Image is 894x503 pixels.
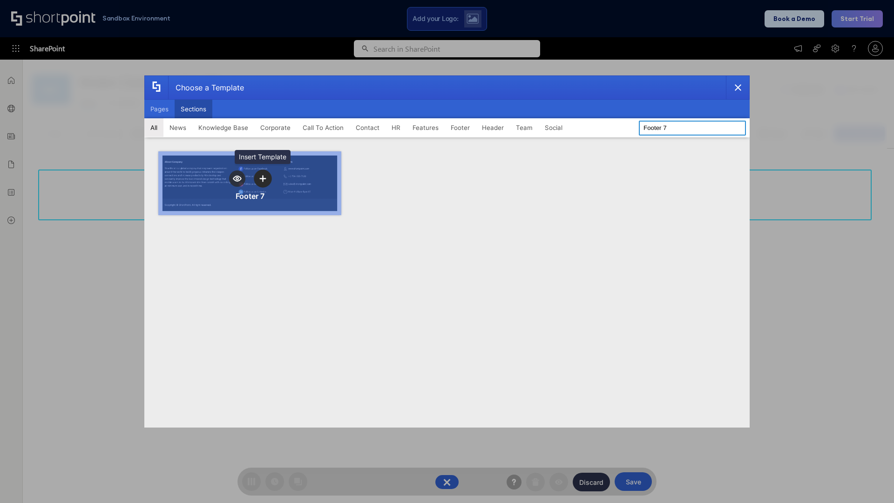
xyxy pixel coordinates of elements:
input: Search [639,121,746,136]
div: Choose a Template [168,76,244,99]
button: All [144,118,163,137]
button: Header [476,118,510,137]
button: Features [406,118,445,137]
button: Contact [350,118,386,137]
button: Team [510,118,539,137]
button: Call To Action [297,118,350,137]
button: News [163,118,192,137]
button: Knowledge Base [192,118,254,137]
button: Pages [144,100,175,118]
button: Corporate [254,118,297,137]
button: Footer [445,118,476,137]
button: HR [386,118,406,137]
button: Sections [175,100,212,118]
iframe: Chat Widget [847,458,894,503]
div: Footer 7 [236,191,264,201]
div: template selector [144,75,750,428]
button: Social [539,118,569,137]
